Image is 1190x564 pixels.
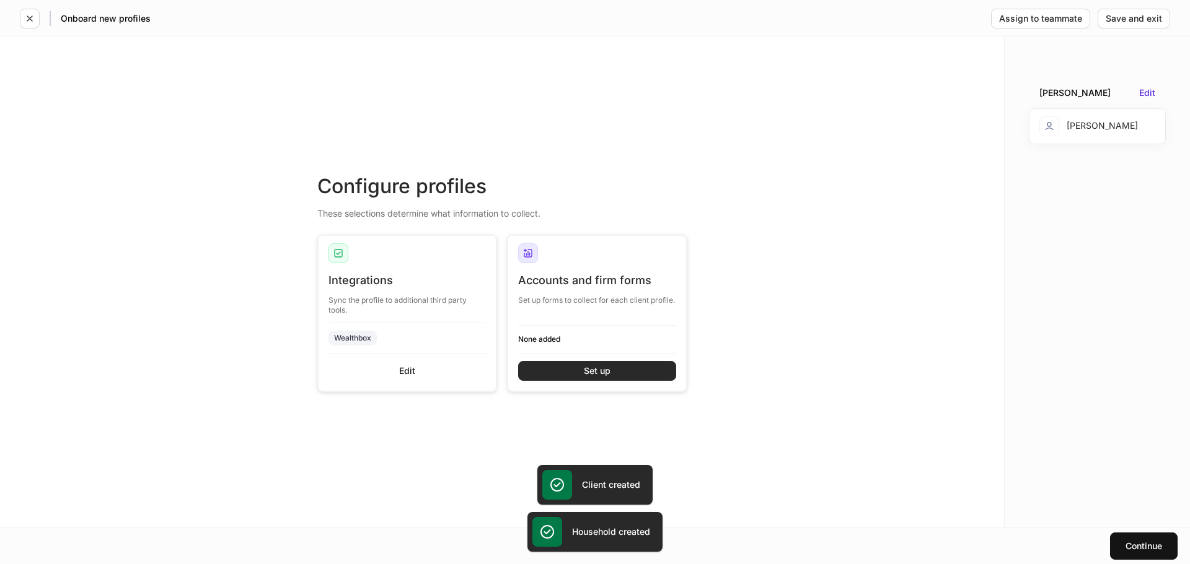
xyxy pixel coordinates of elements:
h6: None added [518,333,676,345]
button: Continue [1110,532,1178,560]
h5: Household created [572,526,650,538]
div: Accounts and firm forms [518,273,676,288]
div: Wealthbox [334,332,371,344]
div: Save and exit [1106,14,1162,23]
button: Edit [328,361,487,381]
div: [PERSON_NAME] [1039,116,1138,136]
button: Edit [1139,89,1155,97]
div: These selections determine what information to collect. [317,200,687,220]
button: Set up [518,361,676,381]
h5: Onboard new profiles [61,12,151,25]
button: Assign to teammate [991,9,1090,28]
div: Edit [399,367,415,375]
div: Set up [584,367,610,375]
div: Assign to teammate [999,14,1082,23]
div: Configure profiles [317,173,687,200]
div: Sync the profile to additional third party tools. [328,288,487,315]
div: [PERSON_NAME] [1039,87,1111,99]
div: Set up forms to collect for each client profile. [518,288,676,305]
div: Integrations [328,273,487,288]
div: Continue [1126,542,1162,550]
button: Save and exit [1098,9,1170,28]
h5: Client created [582,479,640,491]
